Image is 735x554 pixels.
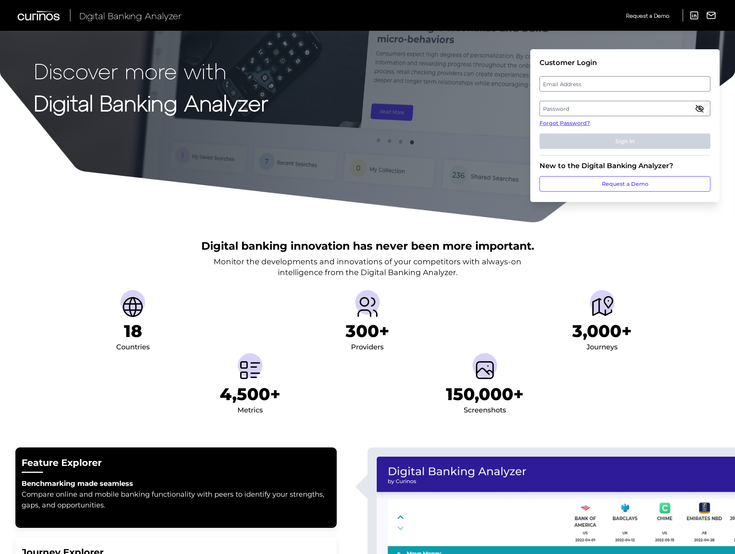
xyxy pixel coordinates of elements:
[540,58,710,67] div: Customer Login
[540,102,710,115] label: Password
[590,295,615,319] img: Journeys
[22,457,331,469] h2: Feature Explorer
[34,58,268,83] p: Discover more with
[446,384,524,404] h1: 150,000+
[540,133,710,149] button: Sign In
[124,321,142,341] h1: 18
[22,479,133,488] strong: Benchmarking made seamless
[540,77,710,91] label: Email Address
[18,11,61,20] img: Curinos
[238,358,262,382] img: Metrics
[214,256,521,278] p: Monitor the developments and innovations of your competitors with always-on intelligence from the...
[626,9,669,22] a: Request a Demo
[116,341,150,354] div: Countries
[34,90,268,115] strong: Digital Banking Analyzer
[540,162,710,170] div: New to the Digital Banking Analyzer?
[586,341,618,354] div: Journeys
[626,12,669,19] span: Request a Demo
[346,321,389,341] h1: 300+
[355,295,380,319] img: Providers
[473,358,497,382] img: Screenshots
[201,239,534,253] h2: Digital banking innovation has never been more important.
[572,321,632,341] h1: 3,000+
[237,404,263,417] div: Metrics
[15,447,337,528] button: Feature ExplorerBenchmarking made seamless Compare online and mobile banking functionality with p...
[464,404,506,417] div: Screenshots
[540,176,710,192] a: Request a Demo
[220,384,281,404] h1: 4,500+
[540,119,710,127] a: Forgot Password?
[22,489,329,511] p: Compare online and mobile banking functionality with peers to identify your strengths, gaps, and ...
[351,341,384,354] div: Providers
[120,295,145,319] img: Countries
[79,10,182,21] span: Digital Banking Analyzer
